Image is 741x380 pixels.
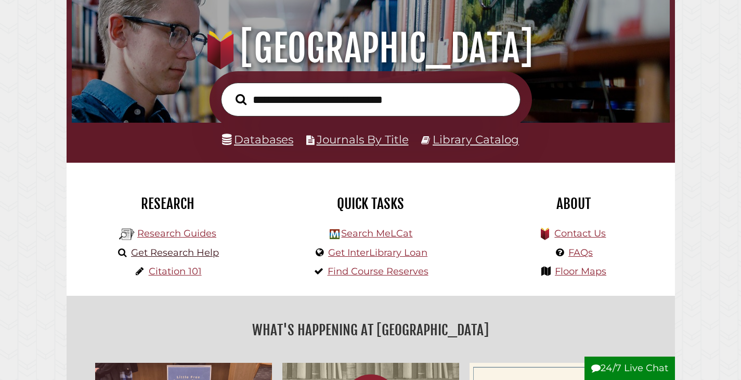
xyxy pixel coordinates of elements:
button: Search [230,91,252,108]
img: Hekman Library Logo [119,227,135,242]
a: Databases [222,133,293,146]
a: FAQs [568,247,593,258]
h2: Research [74,195,262,213]
a: Citation 101 [149,266,202,277]
a: Research Guides [137,228,216,239]
a: Floor Maps [555,266,606,277]
h2: About [480,195,667,213]
h2: Quick Tasks [277,195,464,213]
a: Get InterLibrary Loan [328,247,427,258]
a: Journals By Title [317,133,409,146]
i: Search [236,94,246,106]
h1: [GEOGRAPHIC_DATA] [83,25,658,71]
a: Get Research Help [131,247,219,258]
h2: What's Happening at [GEOGRAPHIC_DATA] [74,318,667,342]
a: Library Catalog [433,133,519,146]
a: Contact Us [554,228,606,239]
img: Hekman Library Logo [330,229,340,239]
a: Search MeLCat [341,228,412,239]
a: Find Course Reserves [328,266,428,277]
